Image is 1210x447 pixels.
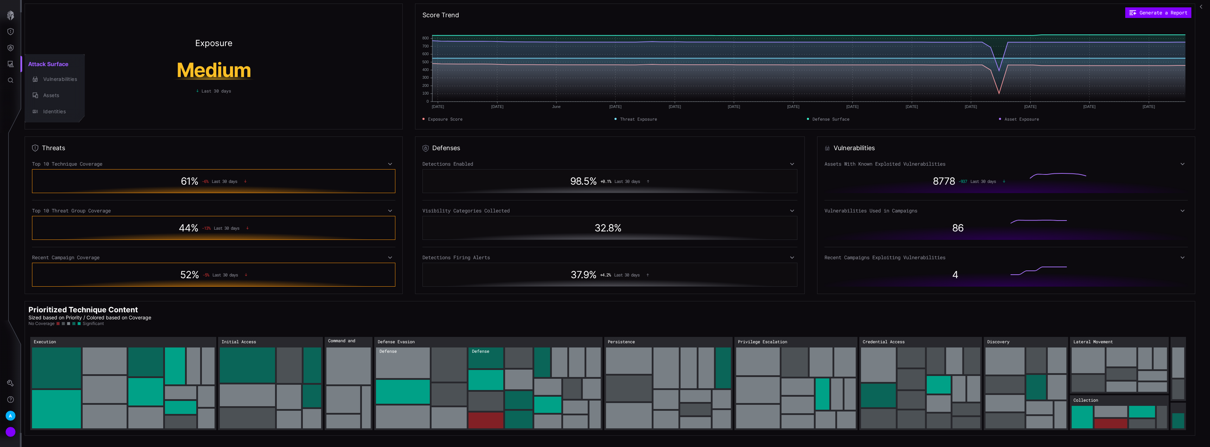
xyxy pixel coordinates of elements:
h2: Attack Surface [25,57,85,71]
div: Identities [40,107,77,116]
div: Assets [40,91,77,100]
button: Assets [25,87,85,103]
div: Vulnerabilities [40,75,77,84]
button: Identities [25,103,85,120]
button: Vulnerabilities [25,71,85,87]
